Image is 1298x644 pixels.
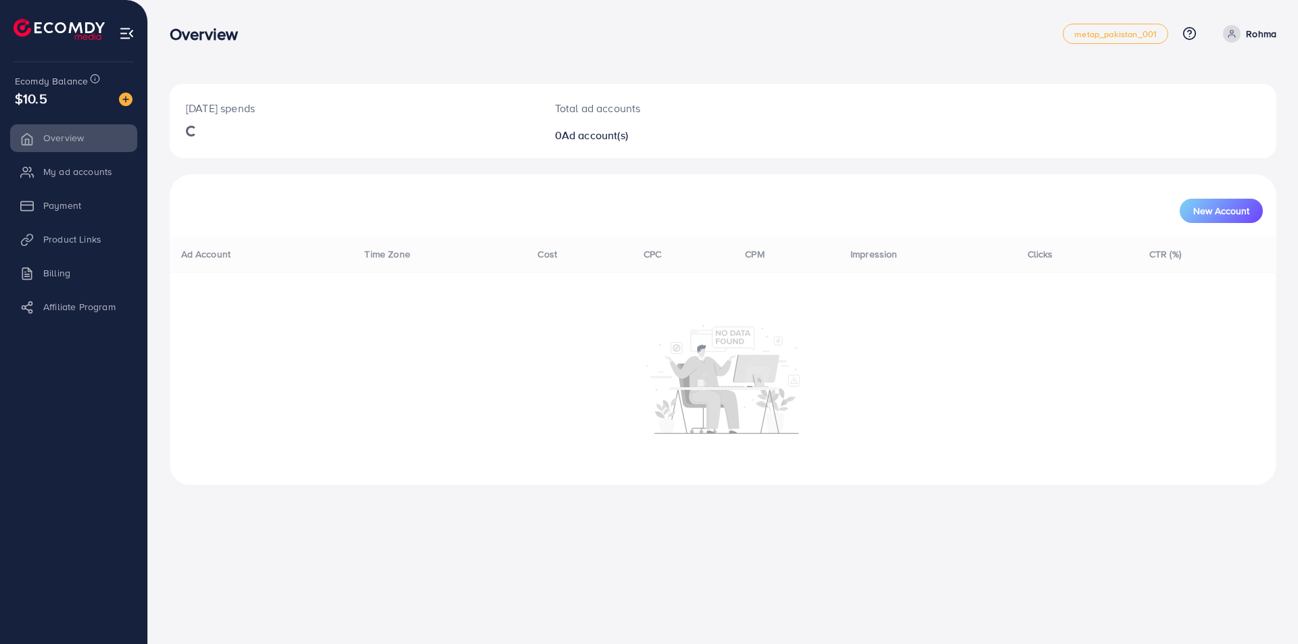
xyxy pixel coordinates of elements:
[14,19,105,40] img: logo
[119,26,135,41] img: menu
[15,74,88,88] span: Ecomdy Balance
[1193,206,1249,216] span: New Account
[170,24,249,44] h3: Overview
[15,89,47,108] span: $10.5
[1246,26,1276,42] p: Rohma
[119,93,133,106] img: image
[1074,30,1157,39] span: metap_pakistan_001
[555,100,799,116] p: Total ad accounts
[1218,25,1276,43] a: Rohma
[1063,24,1168,44] a: metap_pakistan_001
[1180,199,1263,223] button: New Account
[562,128,628,143] span: Ad account(s)
[555,129,799,142] h2: 0
[186,100,523,116] p: [DATE] spends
